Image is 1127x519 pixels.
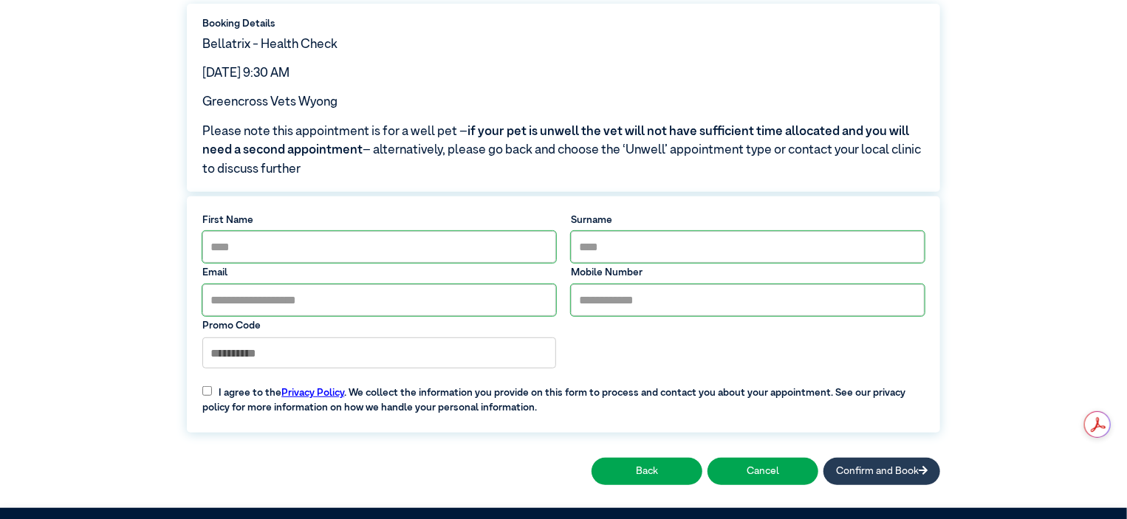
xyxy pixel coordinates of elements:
span: Bellatrix - Health Check [202,38,338,51]
button: Cancel [708,458,818,485]
span: Greencross Vets Wyong [202,96,338,109]
label: First Name [202,213,556,227]
span: if your pet is unwell the vet will not have sufficient time allocated and you will need a second ... [202,126,909,157]
a: Privacy Policy [281,388,344,398]
label: Mobile Number [571,265,925,280]
span: [DATE] 9:30 AM [202,67,290,80]
label: Promo Code [202,318,556,333]
label: I agree to the . We collect the information you provide on this form to process and contact you a... [195,375,932,415]
label: Surname [571,213,925,227]
button: Confirm and Book [823,458,940,485]
span: Please note this appointment is for a well pet – – alternatively, please go back and choose the ‘... [202,123,925,179]
label: Booking Details [202,16,925,31]
input: I agree to thePrivacy Policy. We collect the information you provide on this form to process and ... [202,386,212,396]
button: Back [592,458,702,485]
label: Email [202,265,556,280]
